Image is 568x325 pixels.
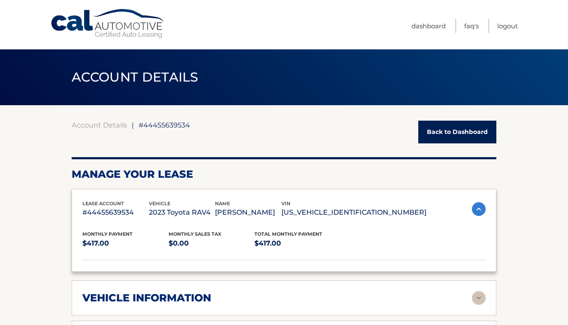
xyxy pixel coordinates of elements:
[169,231,221,237] span: Monthly sales Tax
[149,200,170,207] span: vehicle
[72,121,127,129] a: Account Details
[411,19,446,33] a: Dashboard
[72,168,496,181] h2: Manage Your Lease
[464,19,479,33] a: FAQ's
[50,9,166,39] a: Cal Automotive
[132,121,134,129] span: |
[72,69,199,85] span: ACCOUNT DETAILS
[82,292,211,304] h2: vehicle information
[281,200,290,207] span: vin
[82,207,149,219] p: #44455639534
[149,207,215,219] p: 2023 Toyota RAV4
[254,237,341,249] p: $417.00
[281,207,426,219] p: [US_VEHICLE_IDENTIFICATION_NUMBER]
[82,231,133,237] span: Monthly Payment
[215,207,281,219] p: [PERSON_NAME]
[497,19,518,33] a: Logout
[215,200,230,207] span: name
[472,202,486,216] img: accordion-active.svg
[82,200,124,207] span: lease account
[254,231,322,237] span: Total Monthly Payment
[139,121,190,129] span: #44455639534
[82,237,169,249] p: $417.00
[472,291,486,305] img: accordion-rest.svg
[169,237,255,249] p: $0.00
[418,121,496,143] a: Back to Dashboard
